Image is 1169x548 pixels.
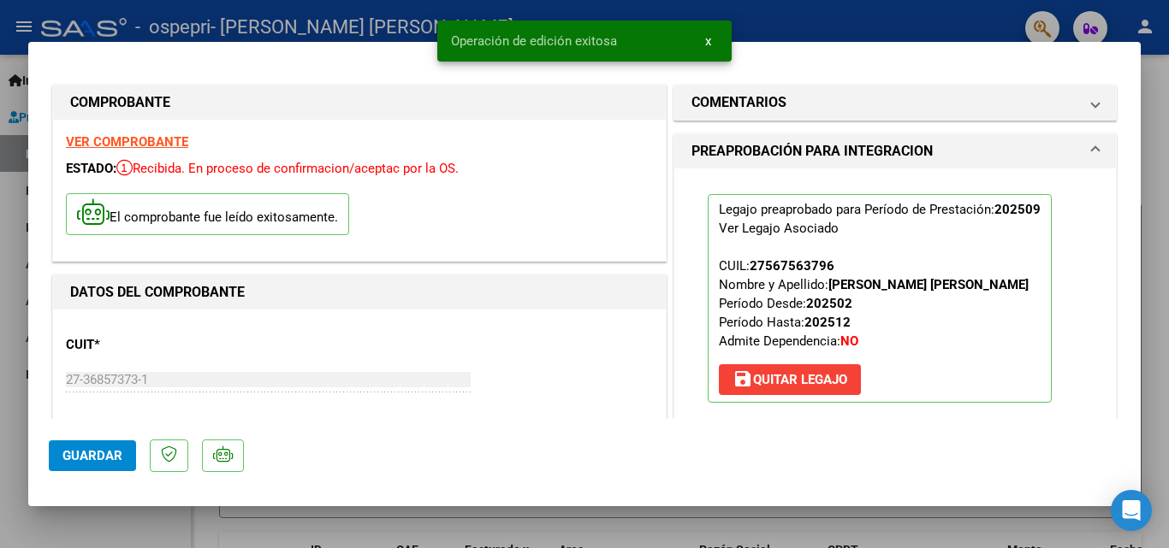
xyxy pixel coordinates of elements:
span: Guardar [62,448,122,463]
strong: DATOS DEL COMPROBANTE [70,284,245,300]
strong: NO [840,333,858,349]
span: Recibida. En proceso de confirmacion/aceptac por la OS. [116,161,459,176]
div: Open Intercom Messenger [1111,490,1152,531]
p: Legajo preaprobado para Período de Prestación: [708,194,1052,403]
span: ESTADO: [66,161,116,176]
div: Ver Legajo Asociado [719,219,839,238]
h1: COMENTARIOS [691,92,786,113]
strong: 202509 [994,202,1041,217]
h1: PREAPROBACIÓN PARA INTEGRACION [691,141,933,162]
mat-expansion-panel-header: COMENTARIOS [674,85,1116,120]
strong: 202512 [804,315,851,330]
button: x [691,26,725,56]
strong: COMPROBANTE [70,94,170,110]
button: Quitar Legajo [719,364,861,395]
mat-expansion-panel-header: PREAPROBACIÓN PARA INTEGRACION [674,134,1116,168]
p: CUIT [66,335,242,355]
p: El comprobante fue leído exitosamente. [66,193,349,235]
div: PREAPROBACIÓN PARA INTEGRACION [674,168,1116,442]
strong: [PERSON_NAME] [PERSON_NAME] [828,277,1029,292]
div: 27567563796 [750,256,834,275]
strong: 202502 [806,296,852,311]
mat-icon: save [733,368,753,389]
span: x [705,33,711,49]
span: Operación de edición exitosa [451,32,617,50]
span: CUIL: Nombre y Apellido: Período Desde: Período Hasta: Admite Dependencia: [719,258,1029,349]
a: VER COMPROBANTE [66,134,188,150]
button: Guardar [49,440,136,471]
span: Quitar Legajo [733,372,847,387]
